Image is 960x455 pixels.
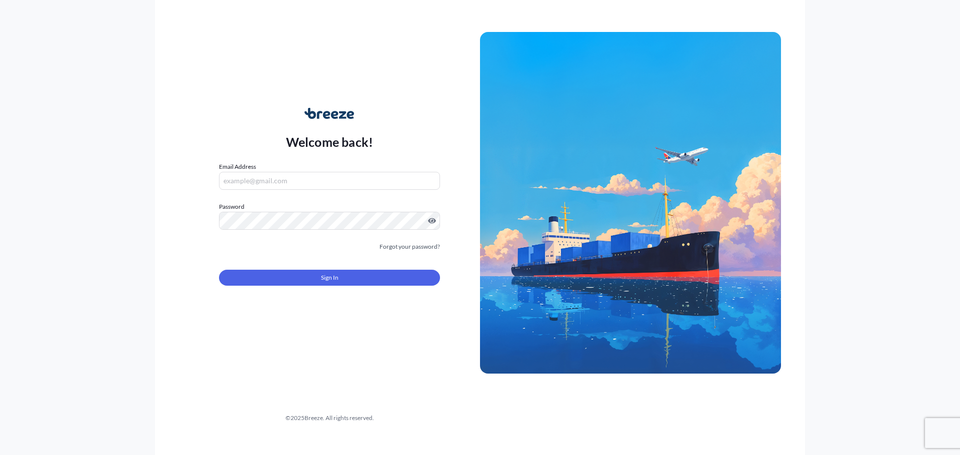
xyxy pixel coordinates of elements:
a: Forgot your password? [379,242,440,252]
img: Ship illustration [480,32,781,374]
button: Sign In [219,270,440,286]
p: Welcome back! [286,134,373,150]
div: © 2025 Breeze. All rights reserved. [179,413,480,423]
input: example@gmail.com [219,172,440,190]
label: Email Address [219,162,256,172]
span: Sign In [321,273,338,283]
button: Show password [428,217,436,225]
label: Password [219,202,440,212]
